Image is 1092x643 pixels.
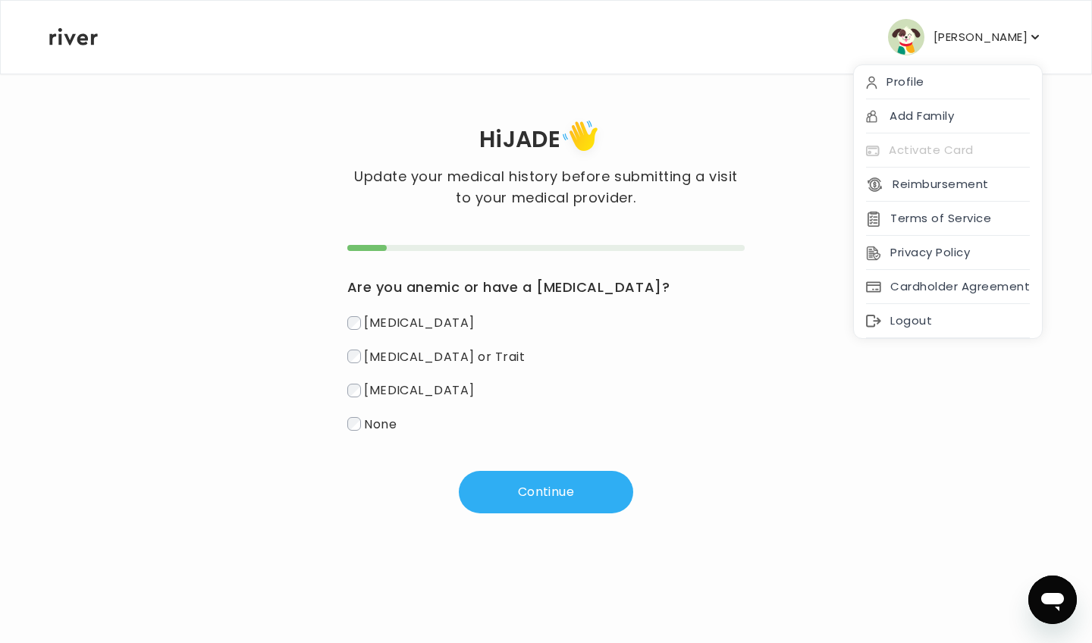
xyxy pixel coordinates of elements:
h1: Hi JADE [262,115,830,166]
div: Add Family [854,99,1042,133]
input: None [347,417,361,431]
input: [MEDICAL_DATA] [347,316,361,330]
button: Continue [459,471,633,513]
div: Profile [854,65,1042,99]
div: Activate Card [854,133,1042,168]
h3: Are you anemic or have a [MEDICAL_DATA]? [347,275,745,300]
span: None [364,415,397,432]
button: Reimbursement [866,174,988,195]
p: [PERSON_NAME] [934,27,1028,48]
span: [MEDICAL_DATA] [364,314,475,331]
div: Privacy Policy [854,236,1042,270]
iframe: Button to launch messaging window [1028,576,1077,624]
div: Logout [854,304,1042,338]
div: Terms of Service [854,202,1042,236]
p: Update your medical history before submitting a visit to your medical provider. [347,166,745,209]
span: [MEDICAL_DATA] [364,381,475,399]
span: [MEDICAL_DATA] or Trait [364,347,525,365]
input: [MEDICAL_DATA] [347,384,361,397]
button: user avatar[PERSON_NAME] [888,19,1043,55]
div: Cardholder Agreement [854,270,1042,304]
img: user avatar [888,19,924,55]
input: [MEDICAL_DATA] or Trait [347,350,361,363]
